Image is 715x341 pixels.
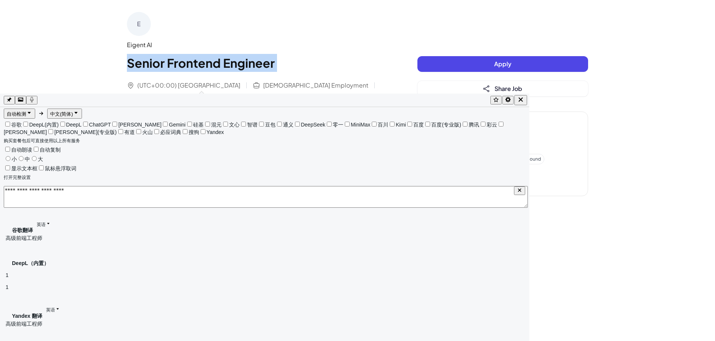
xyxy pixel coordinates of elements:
[137,81,240,90] span: (UTC+00:00) [GEOGRAPHIC_DATA]
[127,40,387,49] div: Eigent AI
[263,81,368,90] span: [DEMOGRAPHIC_DATA] Employment
[127,54,387,72] h1: Senior Frontend Engineer
[127,12,151,36] div: E
[494,60,511,68] span: Apply
[417,56,588,72] button: Apply
[417,81,588,97] button: Share Job
[495,85,522,92] span: Share Job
